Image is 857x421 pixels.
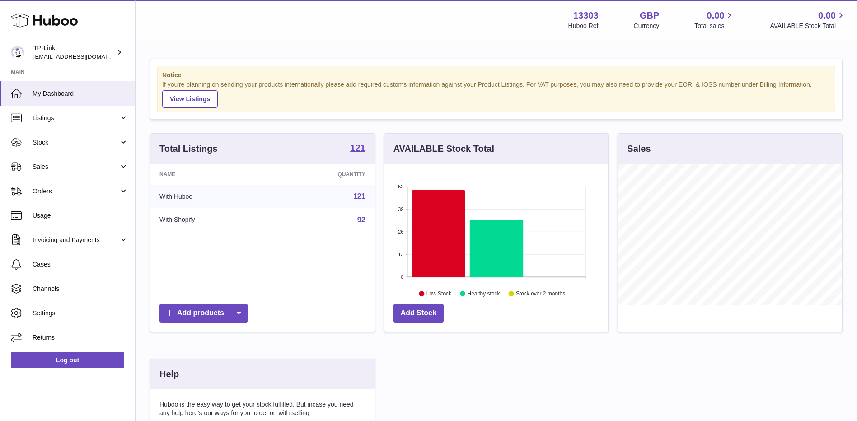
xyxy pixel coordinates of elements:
[398,206,403,212] text: 39
[150,185,271,208] td: With Huboo
[33,211,128,220] span: Usage
[162,80,830,108] div: If you're planning on sending your products internationally please add required customs informati...
[33,187,119,196] span: Orders
[162,90,218,108] a: View Listings
[401,274,403,280] text: 0
[818,9,836,22] span: 0.00
[573,9,599,22] strong: 13303
[694,22,735,30] span: Total sales
[150,208,271,232] td: With Shopify
[694,9,735,30] a: 0.00 Total sales
[350,143,365,152] strong: 121
[11,352,124,368] a: Log out
[33,138,119,147] span: Stock
[162,71,830,80] strong: Notice
[568,22,599,30] div: Huboo Ref
[33,285,128,293] span: Channels
[398,229,403,234] text: 26
[11,46,24,59] img: gaby.chen@tp-link.com
[357,216,365,224] a: 92
[393,304,444,323] a: Add Stock
[467,290,500,297] text: Healthy stock
[33,114,119,122] span: Listings
[640,9,659,22] strong: GBP
[770,9,846,30] a: 0.00 AVAILABLE Stock Total
[33,89,128,98] span: My Dashboard
[393,143,494,155] h3: AVAILABLE Stock Total
[516,290,565,297] text: Stock over 2 months
[770,22,846,30] span: AVAILABLE Stock Total
[627,143,651,155] h3: Sales
[398,184,403,189] text: 52
[634,22,660,30] div: Currency
[350,143,365,154] a: 121
[398,252,403,257] text: 13
[159,368,179,380] h3: Help
[33,44,115,61] div: TP-Link
[33,333,128,342] span: Returns
[159,304,248,323] a: Add products
[159,143,218,155] h3: Total Listings
[33,53,133,60] span: [EMAIL_ADDRESS][DOMAIN_NAME]
[33,309,128,318] span: Settings
[707,9,725,22] span: 0.00
[33,236,119,244] span: Invoicing and Payments
[159,400,365,417] p: Huboo is the easy way to get your stock fulfilled. But incase you need any help here's our ways f...
[150,164,271,185] th: Name
[33,163,119,171] span: Sales
[271,164,374,185] th: Quantity
[353,192,365,200] a: 121
[33,260,128,269] span: Cases
[426,290,452,297] text: Low Stock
